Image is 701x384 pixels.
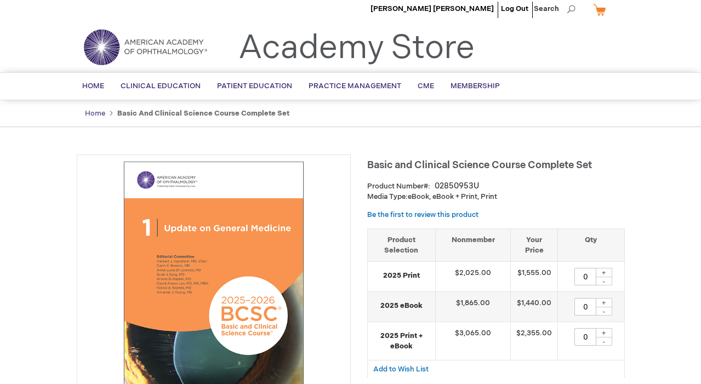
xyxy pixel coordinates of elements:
div: - [596,307,612,316]
div: - [596,277,612,285]
span: Home [82,82,104,90]
input: Qty [574,328,596,346]
td: $2,025.00 [436,262,511,292]
td: $1,555.00 [511,262,558,292]
th: Nonmember [436,228,511,261]
th: Qty [558,228,624,261]
div: + [596,298,612,307]
a: [PERSON_NAME] [PERSON_NAME] [371,4,494,13]
span: Practice Management [309,82,401,90]
span: CME [418,82,434,90]
span: Membership [451,82,500,90]
div: 02850953U [435,181,479,192]
span: Basic and Clinical Science Course Complete Set [367,159,592,171]
a: Academy Store [238,28,475,68]
span: Add to Wish List [373,365,429,374]
a: Add to Wish List [373,364,429,374]
span: Clinical Education [121,82,201,90]
strong: 2025 Print [373,271,430,281]
span: Patient Education [217,82,292,90]
strong: 2025 Print + eBook [373,331,430,351]
th: Your Price [511,228,558,261]
input: Qty [574,298,596,316]
div: - [596,337,612,346]
input: Qty [574,268,596,285]
td: $1,865.00 [436,292,511,322]
strong: Basic and Clinical Science Course Complete Set [117,109,289,118]
strong: Product Number [367,182,430,191]
th: Product Selection [368,228,436,261]
strong: Media Type: [367,192,408,201]
strong: 2025 eBook [373,301,430,311]
td: $1,440.00 [511,292,558,322]
div: + [596,268,612,277]
td: $3,065.00 [436,322,511,360]
p: eBook, eBook + Print, Print [367,192,625,202]
a: Log Out [501,4,528,13]
td: $2,355.00 [511,322,558,360]
a: Be the first to review this product [367,210,478,219]
a: Home [85,109,105,118]
div: + [596,328,612,337]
